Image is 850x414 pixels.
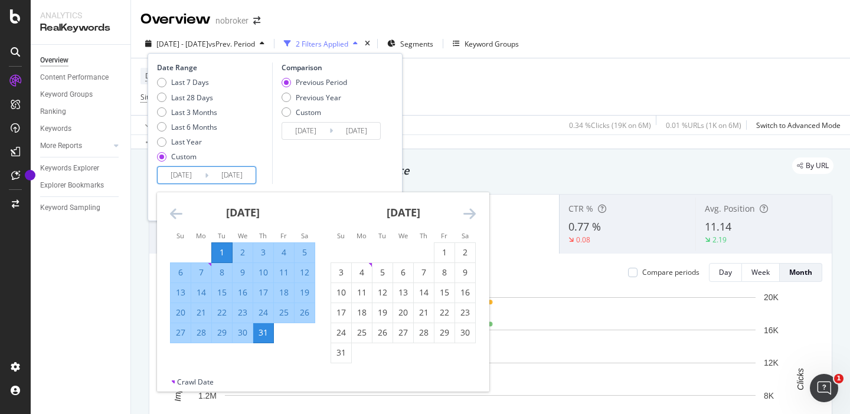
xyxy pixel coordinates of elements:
small: Su [337,231,345,240]
div: 4 [352,267,372,278]
div: times [362,38,372,50]
div: 11 [352,287,372,298]
div: Last 28 Days [157,93,217,103]
td: Choose Tuesday, August 19, 2025 as your check-in date. It’s available. [372,303,393,323]
button: 2 Filters Applied [279,34,362,53]
div: 25 [352,327,372,339]
td: Selected. Tuesday, July 8, 2025 [212,262,233,282]
div: 14 [191,287,211,298]
div: 19 [295,287,315,298]
td: Choose Saturday, August 30, 2025 as your check-in date. It’s available. [455,323,476,343]
td: Choose Sunday, August 17, 2025 as your check-in date. It’s available. [331,303,352,323]
div: RealKeywords [40,21,121,35]
div: 23 [233,307,253,318]
div: Keyword Groups [465,39,519,49]
td: Choose Wednesday, August 13, 2025 as your check-in date. It’s available. [393,282,414,303]
div: 12 [372,287,393,298]
td: Choose Saturday, August 23, 2025 as your check-in date. It’s available. [455,303,476,323]
div: 30 [455,327,475,339]
div: 12 [295,267,315,278]
td: Selected. Thursday, July 24, 2025 [253,303,274,323]
div: Last Year [171,137,202,147]
span: By URL [806,162,829,169]
td: Choose Wednesday, August 6, 2025 as your check-in date. It’s available. [393,262,414,282]
a: Keywords Explorer [40,162,122,175]
input: End Date [333,123,380,139]
iframe: Intercom live chat [810,374,838,402]
td: Selected. Friday, July 11, 2025 [274,262,295,282]
div: Date Range [157,63,269,73]
button: Switch to Advanced Mode [751,116,841,134]
strong: [DATE] [226,205,260,219]
div: 18 [274,287,294,298]
div: 14 [414,287,434,298]
td: Choose Wednesday, August 27, 2025 as your check-in date. It’s available. [393,323,414,343]
div: Week [751,267,770,277]
small: Sa [462,231,469,240]
a: Keywords [40,123,122,135]
div: Keyword Groups [40,88,93,101]
button: [DATE] - [DATE]vsPrev. Period [140,34,269,53]
div: 4 [274,247,294,258]
div: 6 [171,267,191,278]
td: Selected. Wednesday, July 9, 2025 [233,262,253,282]
div: 1 [434,247,455,258]
div: 3 [253,247,273,258]
div: 8 [212,267,232,278]
div: 31 [331,347,351,359]
div: 27 [171,327,191,339]
div: 17 [253,287,273,298]
td: Selected. Friday, July 25, 2025 [274,303,295,323]
td: Selected. Monday, July 28, 2025 [191,323,212,343]
div: 28 [191,327,211,339]
span: CTR % [568,203,593,214]
td: Selected. Monday, July 14, 2025 [191,282,212,303]
td: Choose Friday, August 8, 2025 as your check-in date. It’s available. [434,262,455,282]
td: Choose Friday, August 22, 2025 as your check-in date. It’s available. [434,303,455,323]
div: 22 [212,307,232,318]
div: arrow-right-arrow-left [253,17,260,25]
div: 17 [331,307,351,318]
a: Overview [40,54,122,67]
div: Tooltip anchor [25,170,35,180]
div: 18 [352,307,372,318]
div: Analytics [40,9,121,21]
button: Month [780,263,822,282]
a: Content Performance [40,71,122,84]
button: Apply [140,116,175,134]
div: Custom [157,152,217,162]
a: More Reports [40,140,110,152]
div: 0.34 % Clicks ( 19K on 6M ) [569,120,651,130]
button: Segments [382,34,438,53]
div: 27 [393,327,413,339]
div: Calendar [157,192,489,377]
div: 24 [331,327,351,339]
div: 26 [372,327,393,339]
small: Fr [441,231,447,240]
small: Th [259,231,267,240]
small: Mo [357,231,367,240]
td: Selected. Sunday, July 13, 2025 [171,282,191,303]
div: Custom [171,152,197,162]
div: Previous Year [282,93,347,103]
div: Keywords Explorer [40,162,99,175]
text: Clicks [796,368,805,390]
div: Keyword Sampling [40,202,100,214]
div: 7 [414,267,434,278]
td: Choose Sunday, August 10, 2025 as your check-in date. It’s available. [331,282,352,303]
text: Impressions [173,357,182,401]
div: 9 [233,267,253,278]
div: Previous Period [282,77,347,87]
div: 5 [295,247,315,258]
div: Last 7 Days [171,77,209,87]
div: 30 [233,327,253,339]
div: 2 [455,247,475,258]
td: Choose Friday, August 1, 2025 as your check-in date. It’s available. [434,242,455,262]
span: Device [145,71,168,81]
button: Day [709,263,742,282]
td: Selected. Saturday, July 26, 2025 [295,303,315,323]
td: Selected. Wednesday, July 30, 2025 [233,323,253,343]
td: Choose Monday, August 11, 2025 as your check-in date. It’s available. [352,282,372,303]
text: 1.2M [198,391,217,400]
div: 7 [191,267,211,278]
